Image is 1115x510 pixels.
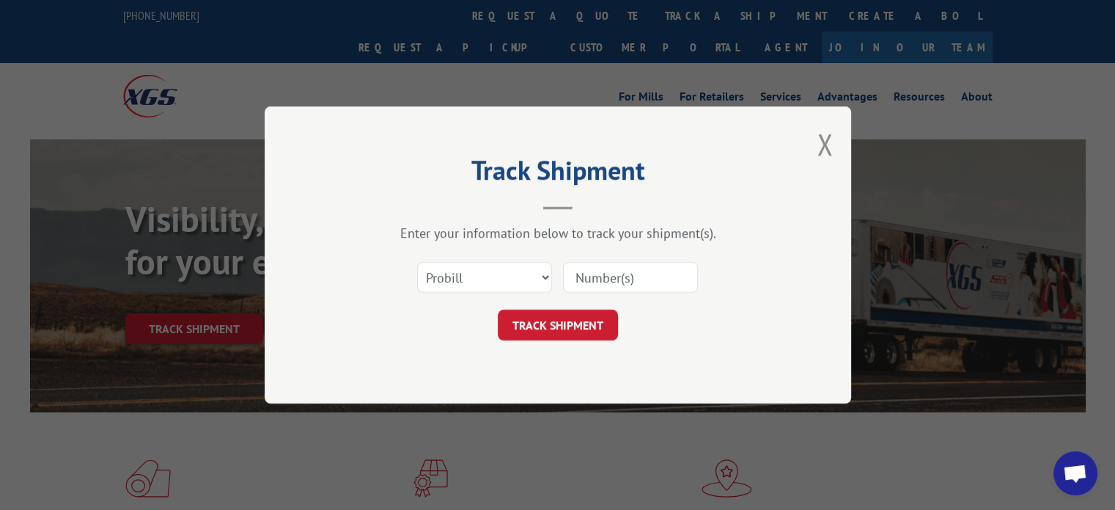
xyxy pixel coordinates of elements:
[338,160,778,188] h2: Track Shipment
[563,262,698,293] input: Number(s)
[817,125,833,164] button: Close modal
[498,310,618,340] button: TRACK SHIPMENT
[338,225,778,241] div: Enter your information below to track your shipment(s).
[1053,451,1097,495] div: Open chat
